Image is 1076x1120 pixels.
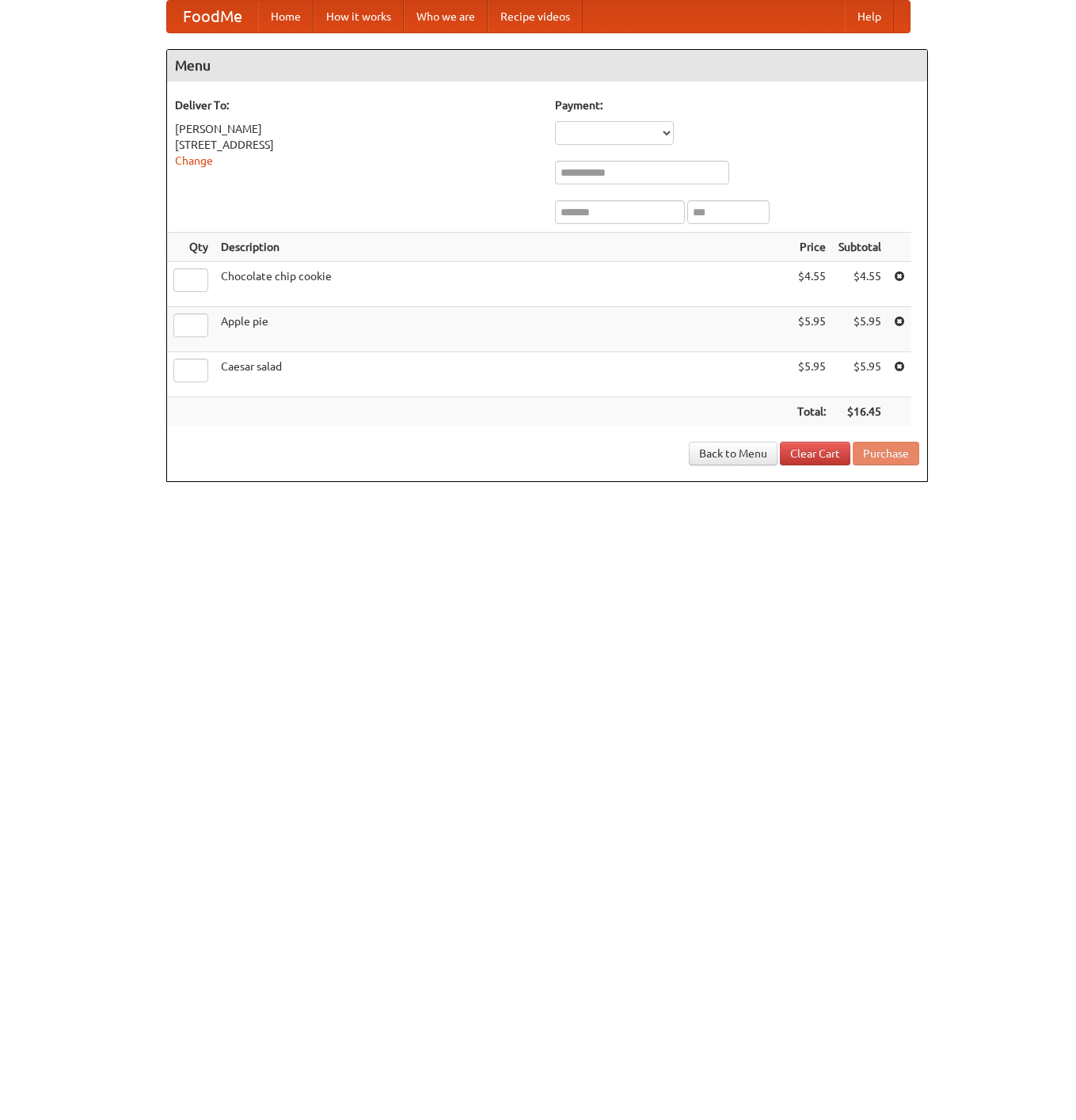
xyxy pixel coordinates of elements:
[215,233,791,262] th: Description
[791,397,832,427] th: Total:
[791,262,832,307] td: $4.55
[167,233,215,262] th: Qty
[853,442,919,465] button: Purchase
[832,397,888,427] th: $16.45
[832,307,888,352] td: $5.95
[175,154,213,167] a: Change
[488,1,583,32] a: Recipe videos
[404,1,488,32] a: Who we are
[175,121,539,137] div: [PERSON_NAME]
[215,352,791,397] td: Caesar salad
[175,97,539,113] h5: Deliver To:
[314,1,404,32] a: How it works
[258,1,314,32] a: Home
[215,262,791,307] td: Chocolate chip cookie
[832,233,888,262] th: Subtotal
[167,50,927,82] h4: Menu
[791,352,832,397] td: $5.95
[791,307,832,352] td: $5.95
[791,233,832,262] th: Price
[832,352,888,397] td: $5.95
[689,442,778,465] a: Back to Menu
[215,307,791,352] td: Apple pie
[175,137,539,153] div: [STREET_ADDRESS]
[555,97,919,113] h5: Payment:
[832,262,888,307] td: $4.55
[780,442,850,465] a: Clear Cart
[167,1,258,32] a: FoodMe
[845,1,894,32] a: Help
